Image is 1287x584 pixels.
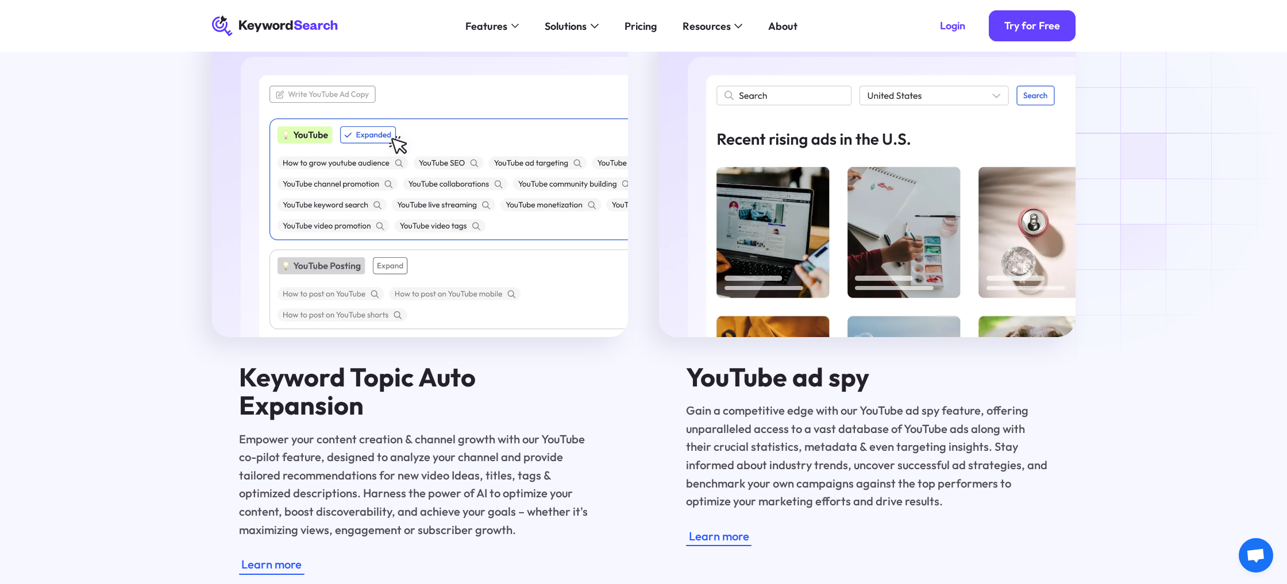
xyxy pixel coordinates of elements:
[465,18,507,34] div: Features
[616,16,664,36] a: Pricing
[760,16,805,36] a: About
[241,555,302,574] div: Learn more
[768,18,797,34] div: About
[1004,20,1060,33] div: Try for Free
[545,18,587,34] div: Solutions
[686,363,1048,392] h4: YouTube ad spy
[689,527,749,546] div: Learn more
[989,10,1076,41] a: Try for Free
[625,18,657,34] div: Pricing
[659,28,1076,337] img: YouTube ad spy
[683,18,731,34] div: Resources
[239,363,601,420] h4: Keyword Topic Auto Expansion
[686,526,752,547] a: Learn more
[686,401,1048,510] p: Gain a competitive edge with our YouTube ad spy feature, offering unparalleled access to a vast d...
[239,554,305,575] a: Learn more
[940,20,965,33] div: Login
[924,10,981,41] a: Login
[1239,538,1273,573] div: Open chat
[239,430,601,539] p: Empower your content creation & channel growth with our YouTube co-pilot feature, designed to ana...
[212,28,629,337] img: Keyword Topic Auto Expansion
